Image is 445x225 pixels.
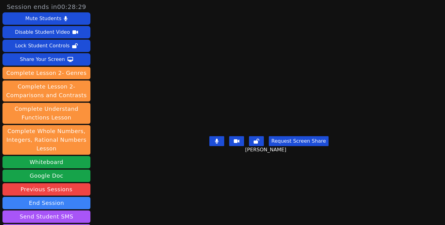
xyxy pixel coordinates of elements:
[2,26,90,38] button: Disable Student Video
[2,12,90,25] button: Mute Students
[2,53,90,66] button: Share Your Screen
[7,2,86,11] span: Session ends in
[245,146,288,154] span: [PERSON_NAME]
[25,14,61,24] div: Mute Students
[20,54,65,64] div: Share Your Screen
[2,40,90,52] button: Lock Student Controls
[269,136,328,146] button: Request Screen Share
[2,103,90,124] button: Complete Understand Functions Lesson
[2,67,90,79] button: Complete Lesson 2- Genres
[2,183,90,196] a: Previous Sessions
[2,125,90,155] button: Complete Whole Numbers, Integers, Rational Numbers Lesson
[15,27,70,37] div: Disable Student Video
[2,156,90,168] button: Whiteboard
[2,80,90,102] button: Complete Lesson 2- Comparisons and Contrasts
[2,197,90,209] button: End Session
[15,41,70,51] div: Lock Student Controls
[2,210,90,223] button: Send Student SMS
[2,170,90,182] a: Google Doc
[57,3,86,11] time: 00:28:29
